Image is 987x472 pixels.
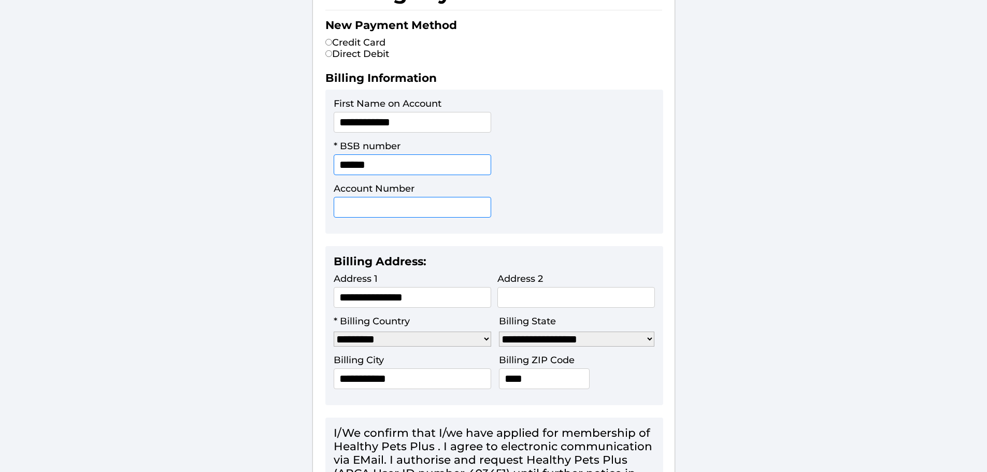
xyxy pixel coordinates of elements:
label: Direct Debit [325,48,389,60]
h2: Billing Information [325,71,662,90]
label: Billing State [499,316,556,327]
input: Credit Card [325,39,332,46]
label: * BSB number [334,140,400,152]
h2: Billing Address: [334,254,655,273]
input: Direct Debit [325,50,332,57]
label: * Billing Country [334,316,410,327]
label: Billing ZIP Code [499,354,575,366]
label: Address 1 [334,273,378,284]
label: Account Number [334,183,414,194]
label: Address 2 [497,273,543,284]
h2: New Payment Method [325,18,662,37]
label: First Name on Account [334,98,441,109]
label: Billing City [334,354,384,366]
label: Credit Card [325,37,385,48]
